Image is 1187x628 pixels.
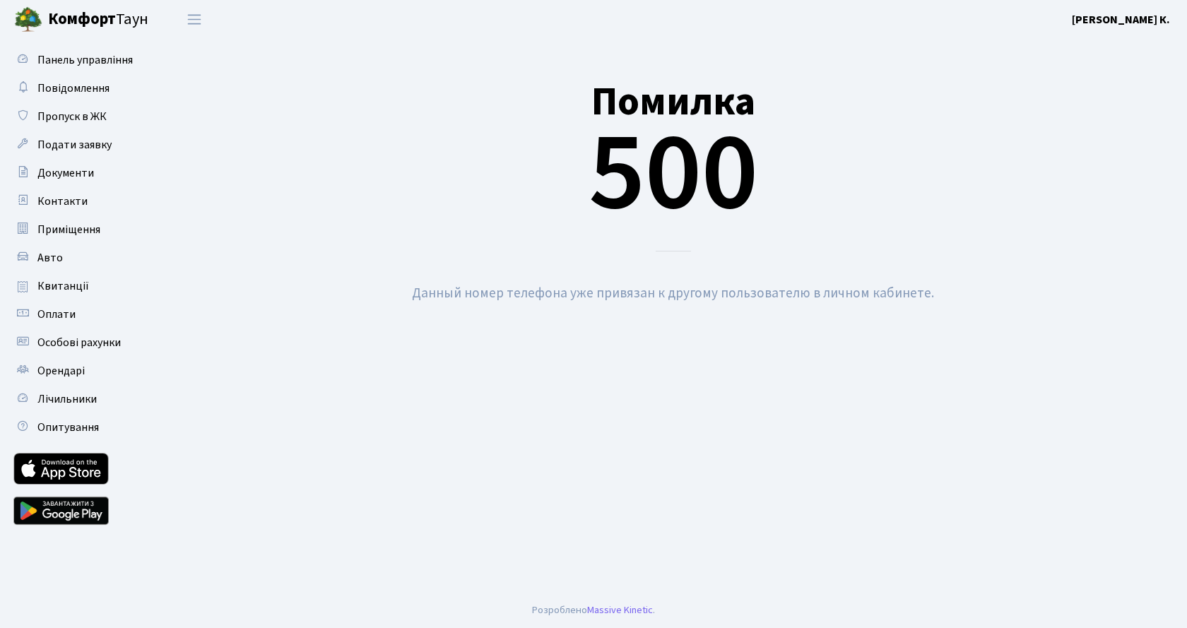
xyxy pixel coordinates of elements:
span: Подати заявку [37,137,112,153]
span: Контакти [37,194,88,209]
a: Контакти [7,187,148,215]
small: Данный номер телефона уже привязан к другому пользователю в личном кабинете. [412,283,934,303]
span: Приміщення [37,222,100,237]
a: Особові рахунки [7,328,148,357]
span: Панель управління [37,52,133,68]
a: Панель управління [7,46,148,74]
a: Орендарі [7,357,148,385]
small: Помилка [591,74,755,130]
span: Опитування [37,420,99,435]
img: logo.png [14,6,42,34]
a: Приміщення [7,215,148,244]
a: Повідомлення [7,74,148,102]
span: Пропуск в ЖК [37,109,107,124]
a: [PERSON_NAME] К. [1072,11,1170,28]
span: Оплати [37,307,76,322]
span: Документи [37,165,94,181]
a: Пропуск в ЖК [7,102,148,131]
div: Розроблено . [532,603,655,618]
a: Квитанції [7,272,148,300]
span: Лічильники [37,391,97,407]
b: Комфорт [48,8,116,30]
span: Особові рахунки [37,335,121,350]
button: Переключити навігацію [177,8,212,31]
a: Авто [7,244,148,272]
span: Таун [48,8,148,32]
b: [PERSON_NAME] К. [1072,12,1170,28]
span: Повідомлення [37,81,110,96]
a: Документи [7,159,148,187]
a: Massive Kinetic [587,603,653,617]
span: Авто [37,250,63,266]
a: Лічильники [7,385,148,413]
a: Оплати [7,300,148,328]
span: Орендарі [37,363,85,379]
a: Опитування [7,413,148,442]
div: 500 [180,45,1166,251]
a: Подати заявку [7,131,148,159]
span: Квитанції [37,278,89,294]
